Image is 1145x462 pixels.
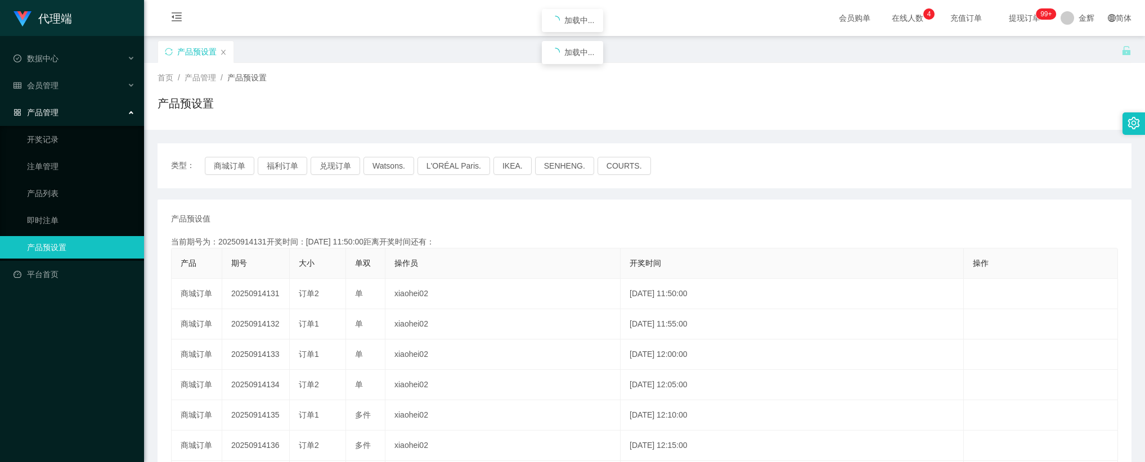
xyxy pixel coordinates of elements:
[221,73,223,82] span: /
[14,263,135,286] a: 图标: dashboard平台首页
[945,14,987,22] span: 充值订单
[172,309,222,339] td: 商城订单
[551,48,560,57] i: icon: loading
[551,16,560,25] i: icon: loading
[630,259,661,268] span: 开奖时间
[621,279,963,309] td: [DATE] 11:50:00
[363,157,414,175] button: Watsons.
[158,73,173,82] span: 首页
[299,259,315,268] span: 大小
[621,339,963,370] td: [DATE] 12:00:00
[172,370,222,400] td: 商城订单
[27,128,135,151] a: 开奖记录
[1128,117,1140,129] i: 图标: setting
[385,309,621,339] td: xiaohei02
[14,55,21,62] i: 图标: check-circle-o
[394,259,418,268] span: 操作员
[178,73,180,82] span: /
[172,400,222,431] td: 商城订单
[621,400,963,431] td: [DATE] 12:10:00
[14,81,21,89] i: 图标: table
[417,157,490,175] button: L'ORÉAL Paris.
[27,155,135,178] a: 注单管理
[181,259,196,268] span: 产品
[222,339,290,370] td: 20250914133
[621,370,963,400] td: [DATE] 12:05:00
[205,157,254,175] button: 商城订单
[14,11,32,27] img: logo.9652507e.png
[14,81,59,90] span: 会员管理
[14,108,59,117] span: 产品管理
[927,8,931,20] p: 4
[355,441,371,450] span: 多件
[222,309,290,339] td: 20250914132
[158,95,214,112] h1: 产品预设置
[355,350,363,359] span: 单
[220,49,227,56] i: 图标: close
[299,319,319,328] span: 订单1
[258,157,307,175] button: 福利订单
[158,1,196,37] i: 图标: menu-fold
[621,431,963,461] td: [DATE] 12:15:00
[1108,14,1116,22] i: 图标: global
[299,289,319,298] span: 订单2
[171,213,210,225] span: 产品预设值
[621,309,963,339] td: [DATE] 11:55:00
[27,209,135,232] a: 即时注单
[385,370,621,400] td: xiaohei02
[1036,8,1056,20] sup: 1193
[535,157,594,175] button: SENHENG.
[355,380,363,389] span: 单
[355,410,371,419] span: 多件
[1003,14,1046,22] span: 提现订单
[493,157,532,175] button: IKEA.
[222,431,290,461] td: 20250914136
[299,380,319,389] span: 订单2
[385,279,621,309] td: xiaohei02
[172,339,222,370] td: 商城订单
[172,279,222,309] td: 商城订单
[299,441,319,450] span: 订单2
[38,1,72,37] h1: 代理端
[355,259,371,268] span: 单双
[27,182,135,205] a: 产品列表
[27,236,135,259] a: 产品预设置
[385,431,621,461] td: xiaohei02
[222,370,290,400] td: 20250914134
[171,236,1118,248] div: 当前期号为：20250914131开奖时间：[DATE] 11:50:00距离开奖时间还有：
[973,259,989,268] span: 操作
[165,48,173,56] i: 图标: sync
[171,157,205,175] span: 类型：
[222,279,290,309] td: 20250914131
[385,339,621,370] td: xiaohei02
[299,350,319,359] span: 订单1
[564,48,595,57] span: 加载中...
[299,410,319,419] span: 订单1
[185,73,216,82] span: 产品管理
[177,41,217,62] div: 产品预设置
[886,14,929,22] span: 在线人数
[311,157,360,175] button: 兑现订单
[923,8,935,20] sup: 4
[598,157,651,175] button: COURTS.
[14,13,72,22] a: 代理端
[564,16,595,25] span: 加载中...
[14,54,59,63] span: 数据中心
[172,431,222,461] td: 商城订单
[227,73,267,82] span: 产品预设置
[231,259,247,268] span: 期号
[14,108,21,116] i: 图标: appstore-o
[355,319,363,328] span: 单
[1121,46,1131,56] i: 图标: unlock
[385,400,621,431] td: xiaohei02
[355,289,363,298] span: 单
[222,400,290,431] td: 20250914135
